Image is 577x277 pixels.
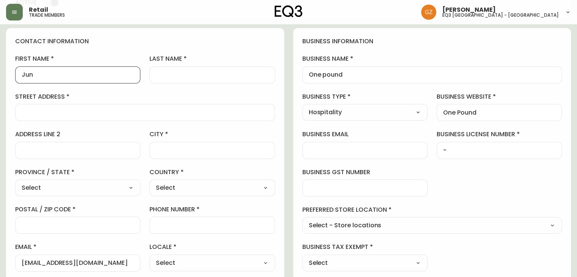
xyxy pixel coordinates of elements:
label: business tax exempt [302,243,428,251]
label: preferred store location [302,206,562,214]
label: business license number [437,130,562,138]
h4: business information [302,37,562,46]
label: country [149,168,275,176]
label: business email [302,130,428,138]
label: last name [149,55,275,63]
span: [PERSON_NAME] [442,7,496,13]
label: business website [437,93,562,101]
h5: eq3 [GEOGRAPHIC_DATA] - [GEOGRAPHIC_DATA] [442,13,559,17]
h4: contact information [15,37,275,46]
span: Retail [29,7,48,13]
label: locale [149,243,275,251]
label: email [15,243,140,251]
label: business type [302,93,428,101]
input: https://www.designshop.com [443,109,555,116]
label: business gst number [302,168,428,176]
h5: trade members [29,13,65,17]
label: street address [15,93,275,101]
img: logo [275,5,303,17]
label: address line 2 [15,130,140,138]
label: province / state [15,168,140,176]
label: postal / zip code [15,205,140,214]
label: phone number [149,205,275,214]
label: city [149,130,275,138]
label: first name [15,55,140,63]
img: 78875dbee59462ec7ba26e296000f7de [421,5,436,20]
label: business name [302,55,562,63]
